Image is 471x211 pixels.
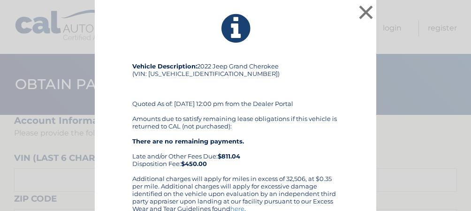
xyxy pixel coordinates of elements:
strong: Vehicle Description: [132,62,197,70]
div: Amounts due to satisfy remaining lease obligations if this vehicle is returned to CAL (not purcha... [132,115,339,167]
strong: There are no remaining payments. [132,137,244,145]
b: $811.04 [218,152,240,160]
strong: $450.00 [181,160,207,167]
div: 2022 Jeep Grand Cherokee (VIN: [US_VEHICLE_IDENTIFICATION_NUMBER]) Quoted As of: [DATE] 12:00 pm ... [132,62,339,175]
button: × [357,3,375,22]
